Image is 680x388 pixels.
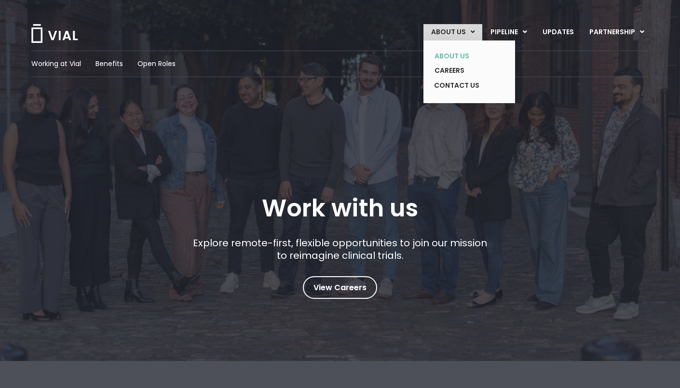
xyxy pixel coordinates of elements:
[262,194,418,222] h1: Work with us
[190,237,491,262] p: Explore remote-first, flexible opportunities to join our mission to reimagine clinical trials.
[30,24,79,43] img: Vial Logo
[423,24,482,40] a: ABOUT USMenu Toggle
[137,59,176,69] a: Open Roles
[535,24,581,40] a: UPDATES
[582,24,652,40] a: PARTNERSHIPMenu Toggle
[483,24,534,40] a: PIPELINEMenu Toggle
[427,78,497,94] a: CONTACT US
[427,49,497,64] a: ABOUT US
[303,276,377,299] a: View Careers
[95,59,123,69] a: Benefits
[313,281,367,294] span: View Careers
[427,63,497,78] a: CAREERS
[31,59,81,69] a: Working at Vial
